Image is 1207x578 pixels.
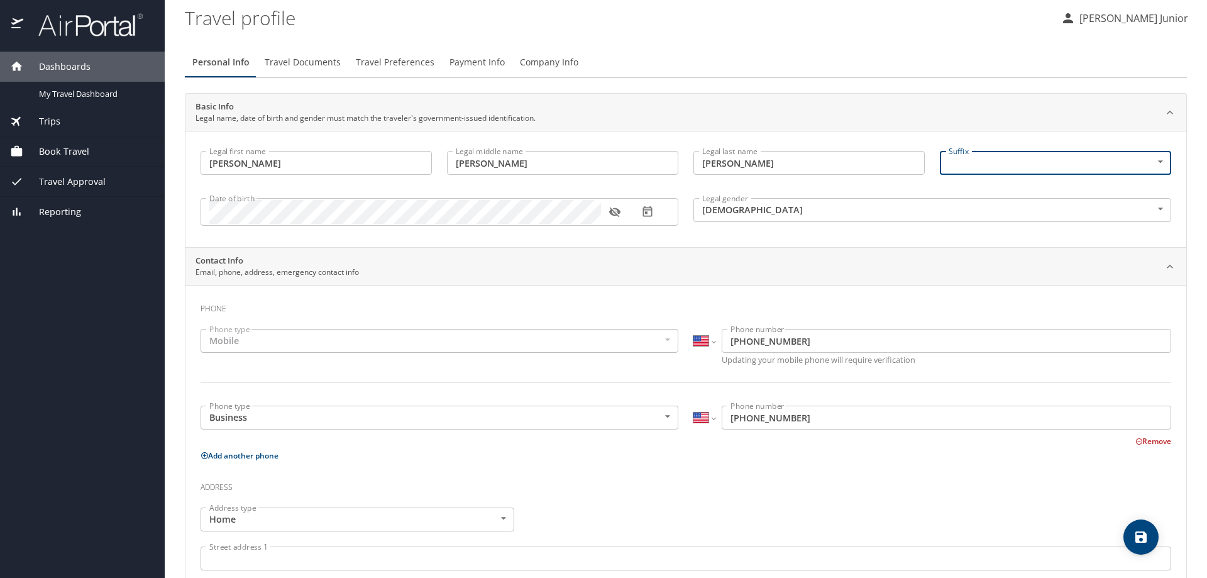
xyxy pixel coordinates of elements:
[1123,520,1159,555] button: save
[201,474,1171,495] h3: Address
[201,450,278,461] button: Add another phone
[722,356,1171,364] p: Updating your mobile phone will require verification
[1076,11,1188,26] p: [PERSON_NAME] Junior
[1055,7,1193,30] button: [PERSON_NAME] Junior
[1135,436,1171,447] button: Remove
[265,55,341,70] span: Travel Documents
[201,508,514,531] div: Home
[196,267,359,278] p: Email, phone, address, emergency contact info
[693,198,1171,222] div: [DEMOGRAPHIC_DATA]
[23,114,60,128] span: Trips
[23,175,106,189] span: Travel Approval
[201,329,678,353] div: Mobile
[23,145,89,158] span: Book Travel
[23,205,81,219] span: Reporting
[196,255,359,267] h2: Contact Info
[201,295,1171,316] h3: Phone
[192,55,250,70] span: Personal Info
[196,101,536,113] h2: Basic Info
[39,88,150,100] span: My Travel Dashboard
[25,13,143,37] img: airportal-logo.png
[520,55,578,70] span: Company Info
[185,47,1187,77] div: Profile
[23,60,91,74] span: Dashboards
[185,131,1186,247] div: Basic InfoLegal name, date of birth and gender must match the traveler's government-issued identi...
[356,55,434,70] span: Travel Preferences
[185,94,1186,131] div: Basic InfoLegal name, date of birth and gender must match the traveler's government-issued identi...
[449,55,505,70] span: Payment Info
[201,406,678,430] div: Business
[196,113,536,124] p: Legal name, date of birth and gender must match the traveler's government-issued identification.
[11,13,25,37] img: icon-airportal.png
[940,151,1171,175] div: ​
[185,248,1186,286] div: Contact InfoEmail, phone, address, emergency contact info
